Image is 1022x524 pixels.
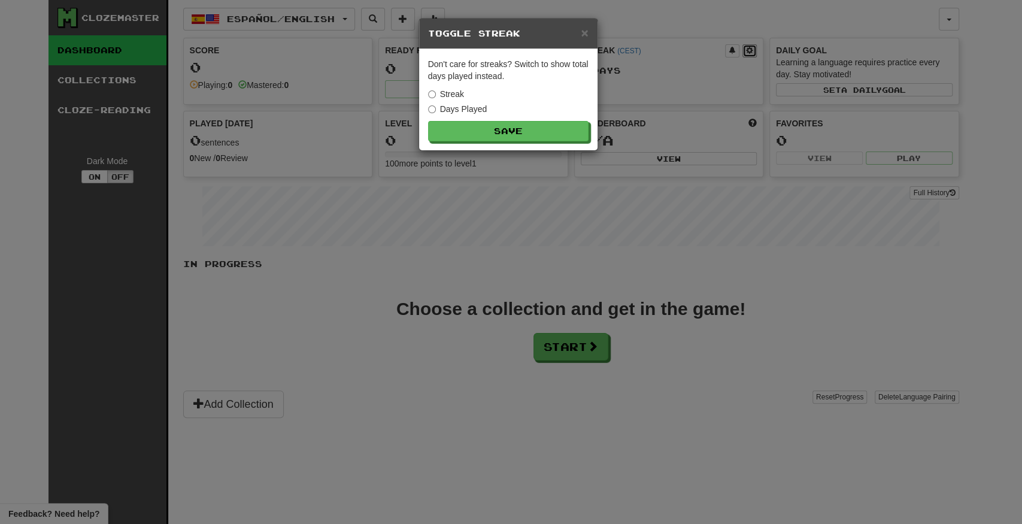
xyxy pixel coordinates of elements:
p: Don't care for streaks? Switch to show total days played instead. [428,58,589,82]
span: × [581,26,588,40]
label: Days Played [428,103,487,115]
button: Close [581,26,588,39]
input: Days Played [428,105,436,113]
label: Streak [428,88,464,100]
input: Streak [428,90,436,98]
h5: Toggle Streak [428,28,589,40]
button: Save [428,121,589,141]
